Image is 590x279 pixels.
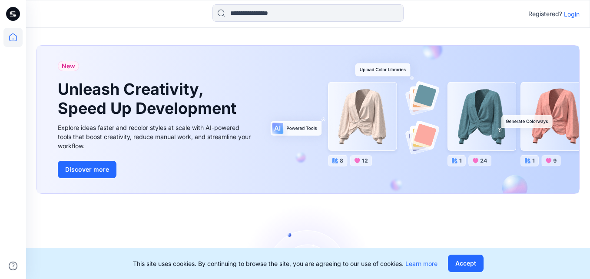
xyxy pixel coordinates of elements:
p: Registered? [528,9,562,19]
h1: Unleash Creativity, Speed Up Development [58,80,240,117]
div: Explore ideas faster and recolor styles at scale with AI-powered tools that boost creativity, red... [58,123,253,150]
a: Learn more [405,260,438,267]
a: Discover more [58,161,253,178]
p: Login [564,10,580,19]
p: This site uses cookies. By continuing to browse the site, you are agreeing to our use of cookies. [133,259,438,268]
button: Discover more [58,161,116,178]
span: New [62,61,75,71]
button: Accept [448,255,484,272]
